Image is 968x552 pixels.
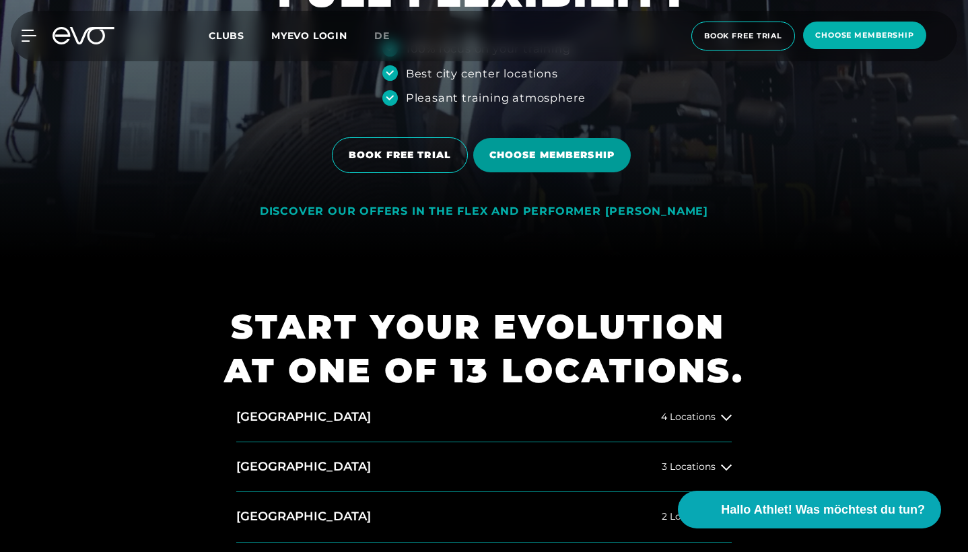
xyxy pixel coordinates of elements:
[687,22,799,50] a: book free trial
[236,492,732,542] button: [GEOGRAPHIC_DATA]2 Locations
[260,205,708,219] div: DISCOVER OUR OFFERS IN THE FLEX AND PERFORMER [PERSON_NAME]
[374,28,406,44] a: de
[349,148,451,162] span: BOOK FREE TRIAL
[721,501,925,519] span: Hallo Athlet! Was möchtest du tun?
[236,458,371,475] h2: [GEOGRAPHIC_DATA]
[209,30,244,42] span: Clubs
[662,512,716,522] span: 2 Locations
[662,462,716,472] span: 3 Locations
[236,409,371,425] h2: [GEOGRAPHIC_DATA]
[236,442,732,492] button: [GEOGRAPHIC_DATA]3 Locations
[489,148,615,162] span: Choose membership
[815,30,914,41] span: choose membership
[224,305,744,392] h1: START YOUR EVOLUTION AT ONE OF 13 LOCATIONS.
[661,412,716,422] span: 4 Locations
[473,128,636,182] a: Choose membership
[209,29,271,42] a: Clubs
[406,90,586,106] div: Pleasant training atmosphere
[236,392,732,442] button: [GEOGRAPHIC_DATA]4 Locations
[406,65,558,81] div: Best city center locations
[704,30,782,42] span: book free trial
[678,491,941,528] button: Hallo Athlet! Was möchtest du tun?
[332,127,473,183] a: BOOK FREE TRIAL
[799,22,930,50] a: choose membership
[374,30,390,42] span: de
[271,30,347,42] a: MYEVO LOGIN
[236,508,371,525] h2: [GEOGRAPHIC_DATA]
